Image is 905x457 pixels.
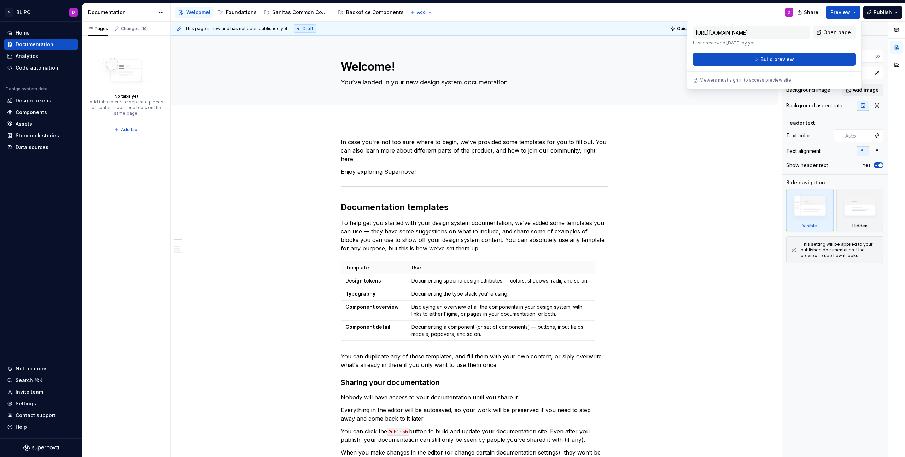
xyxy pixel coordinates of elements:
div: Documentation [16,41,53,48]
span: Preview [830,9,850,16]
a: Storybook stories [4,130,78,141]
a: Components [4,107,78,118]
div: Invite team [16,388,43,396]
div: Storybook stories [16,132,59,139]
a: Backofice Components [335,7,407,18]
label: Yes [863,162,871,168]
span: Add image [853,87,879,94]
div: Sanitas Common Components [272,9,331,16]
button: Contact support [4,410,78,421]
button: SBLIPOD [1,5,81,20]
div: BLIPO [16,9,31,16]
span: Open page [823,29,851,36]
div: Design tokens [16,97,51,104]
div: Notifications [16,365,48,372]
a: Analytics [4,51,78,62]
a: Invite team [4,386,78,398]
div: D [72,10,75,15]
code: Publish [387,428,409,436]
div: No tabs yet [114,94,138,99]
a: Code automation [4,62,78,73]
div: Page tree [175,5,407,19]
p: To help get you started with your design system documentation, we’ve added some templates you can... [341,219,608,253]
div: Code automation [16,64,58,71]
button: Search ⌘K [4,375,78,386]
div: Background image [786,87,830,94]
a: Data sources [4,142,78,153]
span: 19 [141,26,148,31]
a: Design tokens [4,95,78,106]
div: Components [16,109,47,116]
div: Header text [786,119,815,126]
h3: Sharing your documentation [341,378,608,387]
div: Help [16,423,27,431]
a: Settings [4,398,78,409]
p: Documenting a component (or set of components) — buttons, input fields, modals, popovers, and so on. [411,324,590,338]
p: Documenting specific design attributes — colors, shadows, radii, and so on. [411,277,590,284]
p: Everything in the editor will be autosaved, so your work will be preserved if you need to step aw... [341,406,608,423]
div: Settings [16,400,36,407]
button: Build preview [693,53,856,66]
div: Backofice Components [346,9,404,16]
a: Open page [813,26,856,39]
span: This page is new and has not been published yet. [185,26,288,31]
p: Last previewed [DATE] by you. [693,40,810,46]
a: Documentation [4,39,78,50]
button: Add [408,7,434,17]
div: Visible [802,223,817,229]
div: Background aspect ratio [786,102,844,109]
p: Documenting the type stack you’re using. [411,290,590,297]
div: Data sources [16,144,48,151]
button: Notifications [4,363,78,374]
div: Add tabs to create separate pieces of content about one topic on the same page. [89,99,163,116]
div: Contact support [16,412,56,419]
button: Quick preview [668,24,711,34]
span: Add [417,10,426,15]
div: Text alignment [786,148,821,155]
button: Help [4,421,78,433]
p: Nobody will have access to your documentation until you share it. [341,393,608,402]
svg: Supernova Logo [23,444,59,451]
p: px [875,53,881,59]
div: Design system data [6,86,47,92]
button: Publish [863,6,902,19]
span: Share [804,9,818,16]
p: Use [411,264,590,271]
div: Visible [786,189,834,232]
div: Foundations [226,9,257,16]
div: Search ⌘K [16,377,42,384]
div: Analytics [16,53,38,60]
div: Welcome! [186,9,210,16]
p: In case you're not too sure where to begin, we've provided some templates for you to fill out. Yo... [341,138,608,163]
p: Template [345,264,403,271]
strong: Typography [345,291,375,297]
div: Assets [16,120,32,127]
div: Pages [88,26,108,31]
div: Changes [121,26,148,31]
div: Text color [786,132,810,139]
span: Add tab [121,127,138,132]
button: Add tab [112,125,141,135]
textarea: Welcome! [339,58,607,75]
button: Add image [842,84,883,96]
textarea: You’ve landed in your new design system documentation. [339,77,607,88]
input: Auto [842,129,871,142]
button: Share [794,6,823,19]
a: Sanitas Common Components [261,7,333,18]
a: Home [4,27,78,38]
p: Enjoy exploring Supernova! [341,167,608,176]
strong: Design tokens [345,278,381,284]
div: D [788,10,790,15]
div: This setting will be applied to your published documentation. Use preview to see how it looks. [801,242,879,259]
p: You can click the button to build and update your documentation site. Even after you publish, you... [341,427,608,444]
span: Build preview [760,56,794,63]
input: Auto [848,50,875,63]
a: Assets [4,118,78,130]
div: Hidden [852,223,868,229]
p: You can duplicate any of these templates, and fill them with your own content, or siply overwrite... [341,352,608,369]
div: Show header text [786,162,828,169]
p: Displaying an overview of all the components in your design system, with links to either Figma, o... [411,303,590,317]
div: Side navigation [786,179,825,186]
span: Quick preview [677,26,707,31]
strong: Component detail [345,324,390,330]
